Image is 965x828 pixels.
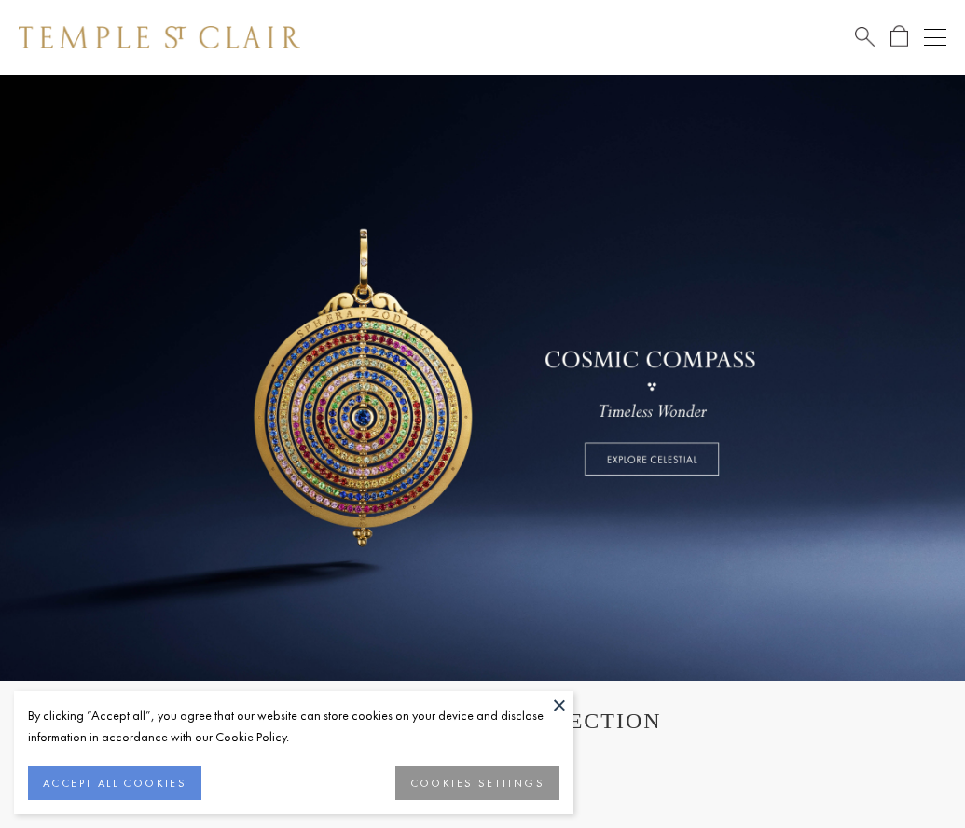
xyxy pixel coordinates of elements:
a: Search [855,25,875,48]
button: COOKIES SETTINGS [395,766,559,800]
a: Open Shopping Bag [890,25,908,48]
img: Temple St. Clair [19,26,300,48]
button: Open navigation [924,26,946,48]
button: ACCEPT ALL COOKIES [28,766,201,800]
div: By clicking “Accept all”, you agree that our website can store cookies on your device and disclos... [28,705,559,748]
